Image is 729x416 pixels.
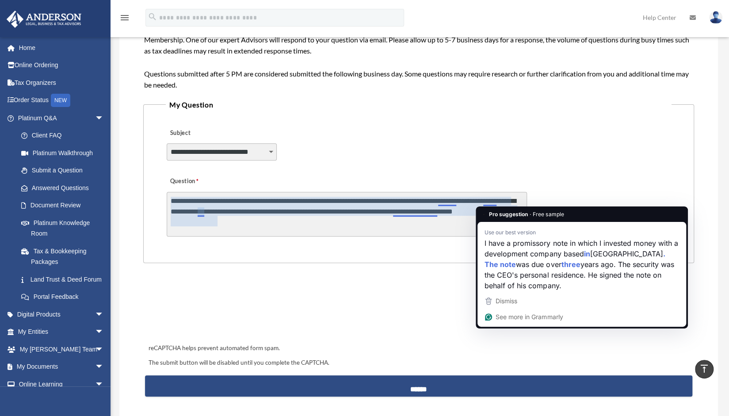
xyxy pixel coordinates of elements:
[95,358,113,376] span: arrow_drop_down
[12,162,113,179] a: Submit a Question
[12,242,117,271] a: Tax & Bookkeeping Packages
[6,340,117,358] a: My [PERSON_NAME] Teamarrow_drop_down
[6,323,117,341] a: My Entitiesarrow_drop_down
[95,375,113,393] span: arrow_drop_down
[12,288,117,306] a: Portal Feedback
[6,305,117,323] a: Digital Productsarrow_drop_down
[12,127,117,145] a: Client FAQ
[145,343,692,354] div: reCAPTCHA helps prevent automated form spam.
[695,360,714,378] a: vertical_align_top
[167,127,251,139] label: Subject
[12,144,117,162] a: Platinum Walkthrough
[12,197,117,214] a: Document Review
[95,340,113,359] span: arrow_drop_down
[148,12,157,22] i: search
[12,179,117,197] a: Answered Questions
[12,271,117,288] a: Land Trust & Deed Forum
[6,39,117,57] a: Home
[12,214,117,242] a: Platinum Knowledge Room
[6,109,117,127] a: Platinum Q&Aarrow_drop_down
[167,175,235,187] label: Question
[6,375,117,393] a: Online Learningarrow_drop_down
[709,11,722,24] img: User Pic
[119,15,130,23] a: menu
[6,358,117,376] a: My Documentsarrow_drop_down
[146,290,280,325] iframe: reCAPTCHA
[6,92,117,110] a: Order StatusNEW
[95,323,113,341] span: arrow_drop_down
[119,12,130,23] i: menu
[699,363,710,374] i: vertical_align_top
[6,74,117,92] a: Tax Organizers
[95,305,113,324] span: arrow_drop_down
[95,109,113,127] span: arrow_drop_down
[4,11,84,28] img: Anderson Advisors Platinum Portal
[145,358,692,368] div: The submit button will be disabled until you complete the CAPTCHA.
[167,192,527,237] textarea: To enrich screen reader interactions, please activate Accessibility in Grammarly extension settings
[6,57,117,74] a: Online Ordering
[166,99,672,111] legend: My Question
[51,94,70,107] div: NEW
